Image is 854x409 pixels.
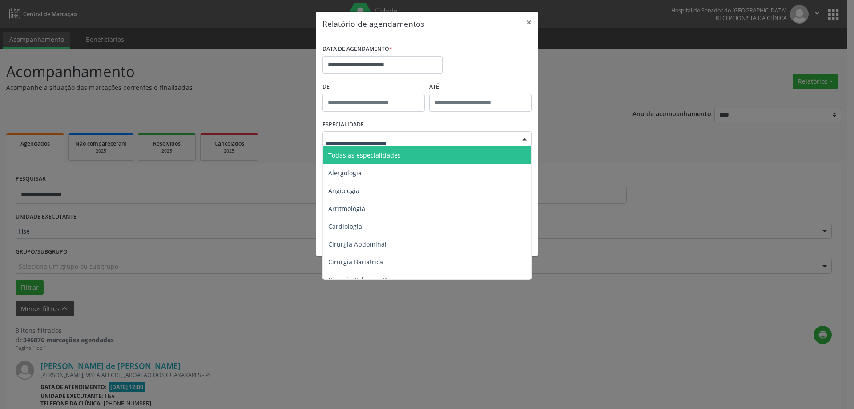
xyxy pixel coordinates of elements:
span: Alergologia [328,169,362,177]
span: Arritmologia [328,204,365,213]
label: De [322,80,425,94]
span: Angiologia [328,186,359,195]
label: DATA DE AGENDAMENTO [322,42,392,56]
button: Close [520,12,538,33]
span: Cirurgia Cabeça e Pescoço [328,275,407,284]
span: Cirurgia Abdominal [328,240,387,248]
label: ESPECIALIDADE [322,118,364,132]
span: Todas as especialidades [328,151,401,159]
span: Cirurgia Bariatrica [328,258,383,266]
label: ATÉ [429,80,532,94]
h5: Relatório de agendamentos [322,18,424,29]
span: Cardiologia [328,222,362,231]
